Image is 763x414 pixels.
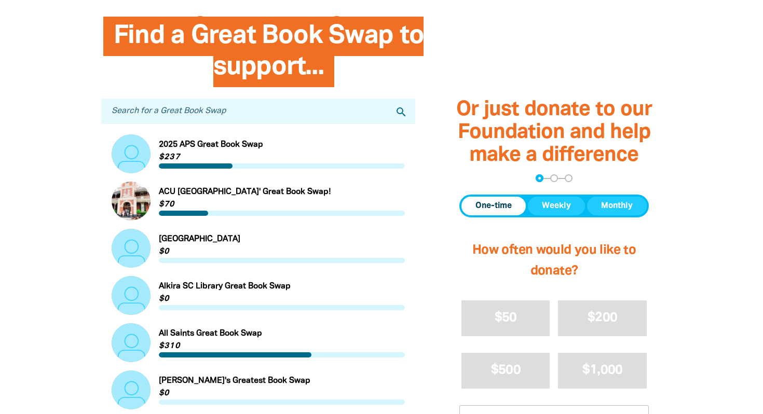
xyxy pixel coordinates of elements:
[558,353,647,389] button: $1,000
[461,353,550,389] button: $500
[587,197,647,215] button: Monthly
[395,106,407,118] i: search
[456,100,652,165] span: Or just donate to our Foundation and help make a difference
[495,312,517,324] span: $50
[558,300,647,336] button: $200
[536,174,543,182] button: Navigate to step 1 of 3 to enter your donation amount
[582,364,623,376] span: $1,000
[475,200,512,212] span: One-time
[565,174,573,182] button: Navigate to step 3 of 3 to enter your payment details
[601,200,633,212] span: Monthly
[491,364,521,376] span: $500
[114,24,424,87] span: Find a Great Book Swap to support...
[459,195,649,217] div: Donation frequency
[542,200,571,212] span: Weekly
[461,300,550,336] button: $50
[528,197,585,215] button: Weekly
[461,197,526,215] button: One-time
[550,174,558,182] button: Navigate to step 2 of 3 to enter your details
[459,230,649,292] h2: How often would you like to donate?
[588,312,617,324] span: $200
